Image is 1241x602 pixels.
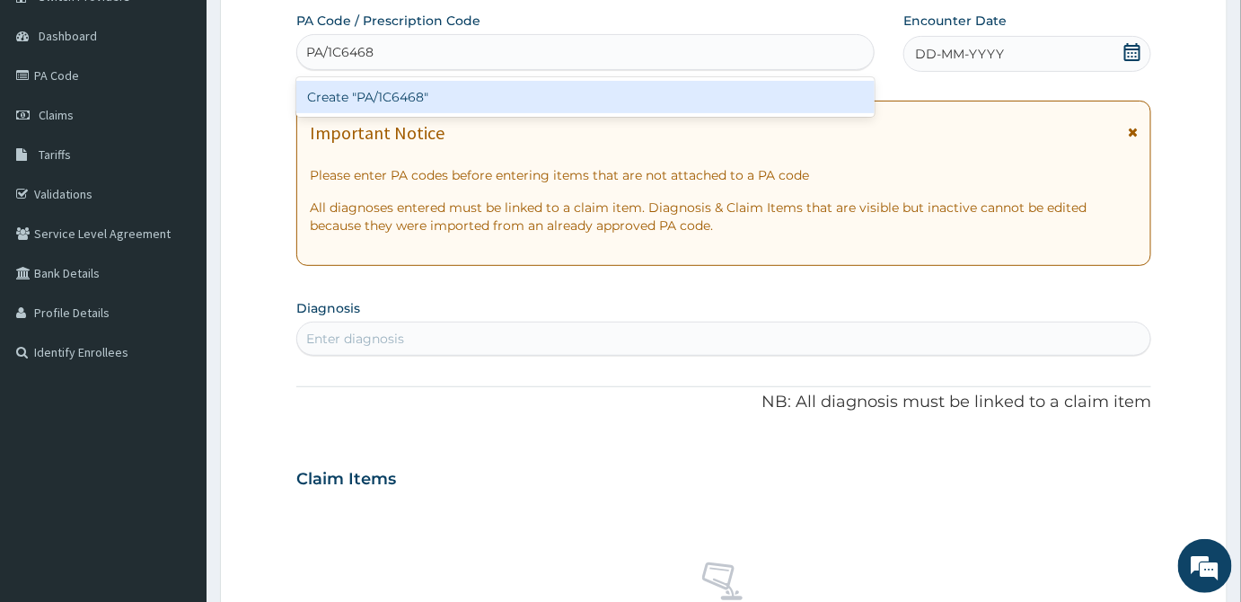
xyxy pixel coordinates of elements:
img: d_794563401_company_1708531726252_794563401 [33,90,73,135]
p: NB: All diagnosis must be linked to a claim item [296,391,1151,414]
div: Chat with us now [93,101,302,124]
label: Encounter Date [903,12,1007,30]
span: Tariffs [39,146,71,163]
h3: Claim Items [296,470,396,490]
div: Minimize live chat window [295,9,338,52]
p: All diagnoses entered must be linked to a claim item. Diagnosis & Claim Items that are visible bu... [310,199,1138,235]
h1: Important Notice [310,123,444,143]
textarea: Type your message and hit 'Enter' [9,407,342,470]
div: Create "PA/1C6468" [296,81,875,113]
span: We're online! [104,184,248,366]
label: Diagnosis [296,299,360,317]
span: Claims [39,107,74,123]
p: Please enter PA codes before entering items that are not attached to a PA code [310,166,1138,184]
span: DD-MM-YYYY [915,45,1004,63]
span: Dashboard [39,28,97,44]
div: Enter diagnosis [306,330,404,348]
label: PA Code / Prescription Code [296,12,480,30]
